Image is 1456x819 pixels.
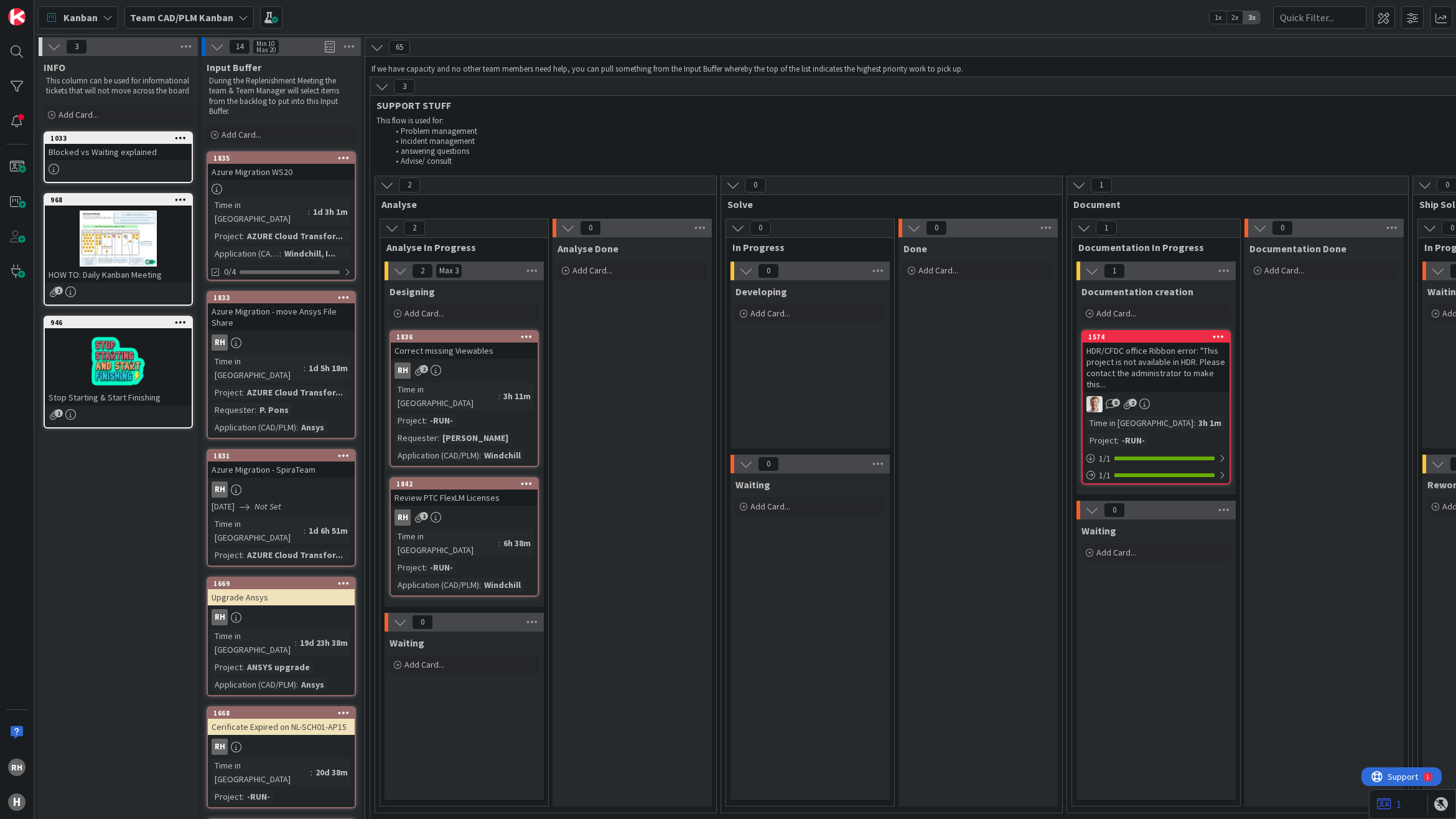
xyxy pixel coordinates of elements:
[391,490,538,506] div: Review PTC FlexLM Licenses
[296,420,298,434] span: :
[1264,265,1304,276] span: Add Card...
[242,229,244,243] span: :
[1083,343,1230,392] div: HDR/CFDC office Ribbon error: "This project is not available in HDR. Please contact the administr...
[8,759,26,776] div: RH
[208,609,355,625] div: RH
[572,265,612,276] span: Add Card...
[304,361,306,375] span: :
[45,194,192,206] div: 968
[1193,416,1195,430] span: :
[45,389,192,405] div: Stop Starting & Start Finishing
[244,790,273,803] div: -RUN-
[1083,451,1230,466] div: 1/1
[297,636,351,650] div: 19d 23h 38m
[45,317,192,328] div: 946
[212,678,296,691] div: Application (CAD/PLM)
[55,409,63,417] span: 1
[212,403,254,417] div: Requester
[298,420,327,434] div: Ansys
[1112,399,1120,407] span: 8
[1129,399,1137,407] span: 2
[1086,416,1193,430] div: Time in [GEOGRAPHIC_DATA]
[55,286,63,295] span: 1
[212,247,279,260] div: Application (CAD/PLM)
[45,133,192,144] div: 1033
[404,659,444,670] span: Add Card...
[208,153,355,180] div: 1835Azure Migration WS20
[212,548,242,562] div: Project
[44,193,193,306] a: 968HOW TO: Daily Kanban Meeting
[918,265,958,276] span: Add Card...
[500,389,534,403] div: 3h 11m
[394,448,479,462] div: Application (CAD/PLM)
[391,478,538,490] div: 1842
[45,267,192,283] div: HOW TO: Daily Kanban Meeting
[427,414,456,427] div: -RUN-
[481,448,524,462] div: Windchill
[1096,547,1136,558] span: Add Card...
[222,129,261,140] span: Add Card...
[1086,396,1103,412] img: BO
[404,220,425,235] span: 2
[213,293,355,302] div: 1833
[207,577,356,696] a: 1669Upgrade AnsysRHTime in [GEOGRAPHIC_DATA]:19d 23h 38mProject:ANSYS upgradeApplication (CAD/PLM...
[1073,198,1393,211] span: Document
[45,194,192,283] div: 968HOW TO: Daily Kanban Meeting
[308,205,310,219] span: :
[208,462,355,478] div: Azure Migration - SpiraTeam
[208,719,355,735] div: Cerificate Expired on NL-SCH01-AP15
[63,10,98,25] span: Kanban
[244,548,346,562] div: AZURE Cloud Transfor...
[391,478,538,506] div: 1842Review PTC FlexLM Licenses
[298,678,327,691] div: Ansys
[208,708,355,719] div: 1668
[1083,331,1230,343] div: 1574
[750,501,790,512] span: Add Card...
[304,524,306,537] span: :
[8,8,26,26] img: Visit kanbanzone.com
[1081,285,1193,298] span: Documentation creation
[1086,433,1117,447] div: Project
[306,361,351,375] div: 1d 5h 18m
[212,790,242,803] div: Project
[732,241,879,253] span: In Progress
[1104,503,1125,518] span: 0
[45,317,192,405] div: 946Stop Starting & Start Finishing
[213,452,355,460] div: 1831
[394,578,479,592] div: Application (CAD/PLM)
[212,354,304,382] div: Time in [GEOGRAPHIC_DATA]
[1210,11,1226,24] span: 1x
[212,334,228,351] div: RH
[1083,468,1230,483] div: 1/1
[256,403,292,417] div: P. Pons
[208,450,355,478] div: 1831Azure Migration - SpiraTeam
[296,678,298,691] span: :
[207,291,356,439] a: 1833Azure Migration - move Ansys File ShareRHTime in [GEOGRAPHIC_DATA]:1d 5h 18mProject:AZURE Clo...
[427,561,456,574] div: -RUN-
[244,386,346,399] div: AZURE Cloud Transfor...
[254,501,281,512] i: Not Set
[396,333,538,341] div: 1836
[1081,330,1231,485] a: 1574HDR/CFDC office Ribbon error: "This project is not available in HDR. Please contact the admin...
[500,536,534,550] div: 6h 38m
[425,561,427,574] span: :
[750,308,790,319] span: Add Card...
[212,739,228,755] div: RH
[394,414,425,427] div: Project
[212,609,228,625] div: RH
[498,536,500,550] span: :
[130,11,233,24] b: Team CAD/PLM Kanban
[1104,263,1125,278] span: 1
[66,39,87,54] span: 3
[1096,308,1136,319] span: Add Card...
[1096,220,1117,235] span: 1
[412,615,433,630] span: 0
[310,765,312,779] span: :
[758,263,779,278] span: 0
[389,40,410,55] span: 65
[44,316,193,428] a: 946Stop Starting & Start Finishing
[242,548,244,562] span: :
[44,61,65,73] span: INFO
[391,362,538,379] div: RH
[394,529,498,557] div: Time in [GEOGRAPHIC_DATA]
